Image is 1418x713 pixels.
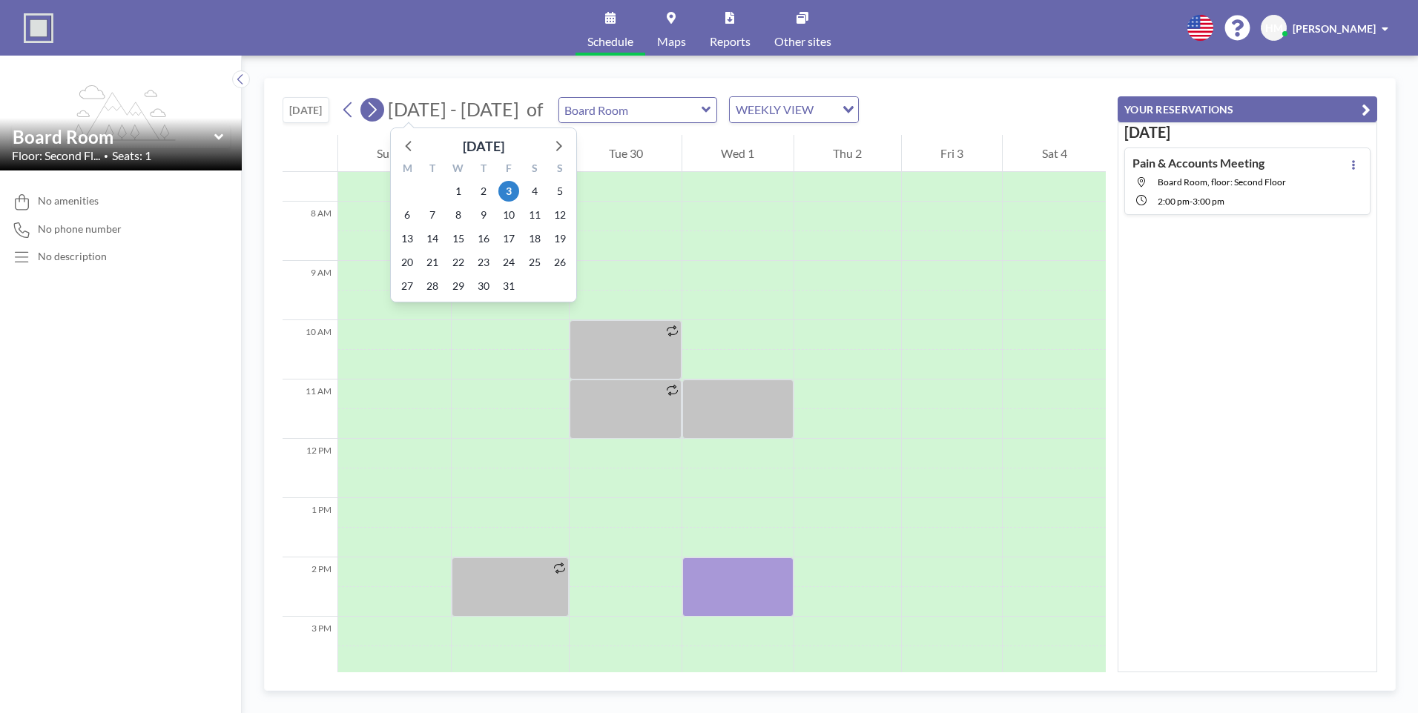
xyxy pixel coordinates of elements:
[283,439,337,498] div: 12 PM
[473,228,494,249] span: Thursday 16 October 2025
[682,135,794,172] div: Wed 1
[395,160,420,179] div: M
[902,135,1003,172] div: Fri 3
[283,557,337,617] div: 2 PM
[473,181,494,202] span: Thursday 2 October 2025
[397,205,418,225] span: Monday 6 October 2025
[1158,176,1286,188] span: Board Room, floor: Second Floor
[420,160,445,179] div: T
[498,276,519,296] span: Friday 31 October 2025
[12,148,100,163] span: Floor: Second Fl...
[498,252,519,273] span: Friday 24 October 2025
[283,202,337,261] div: 8 AM
[473,252,494,273] span: Thursday 23 October 2025
[774,36,831,47] span: Other sites
[104,151,108,161] span: •
[547,160,573,179] div: S
[283,261,337,320] div: 9 AM
[283,617,337,676] div: 3 PM
[498,228,519,249] span: Friday 17 October 2025
[710,36,751,47] span: Reports
[283,379,337,439] div: 11 AM
[397,276,418,296] span: Monday 27 October 2025
[448,252,469,273] span: Wednesday 22 October 2025
[38,194,99,208] span: No amenities
[730,97,858,122] div: Search for option
[112,148,151,163] span: Seats: 1
[559,98,702,122] input: Board Room
[496,160,521,179] div: F
[524,252,545,273] span: Saturday 25 October 2025
[448,276,469,296] span: Wednesday 29 October 2025
[527,98,543,121] span: of
[498,181,519,202] span: Friday 3 October 2025
[24,13,53,43] img: organization-logo
[587,36,633,47] span: Schedule
[1118,96,1377,122] button: YOUR RESERVATIONS
[473,276,494,296] span: Thursday 30 October 2025
[1265,21,1283,35] span: HM
[1003,135,1106,172] div: Sat 4
[338,135,451,172] div: Sun 28
[463,136,504,156] div: [DATE]
[1158,196,1190,207] span: 2:00 PM
[818,100,834,119] input: Search for option
[550,181,570,202] span: Sunday 5 October 2025
[422,228,443,249] span: Tuesday 14 October 2025
[657,36,686,47] span: Maps
[794,135,901,172] div: Thu 2
[550,205,570,225] span: Sunday 12 October 2025
[521,160,547,179] div: S
[388,98,519,120] span: [DATE] - [DATE]
[733,100,817,119] span: WEEKLY VIEW
[422,205,443,225] span: Tuesday 7 October 2025
[448,228,469,249] span: Wednesday 15 October 2025
[473,205,494,225] span: Thursday 9 October 2025
[38,250,107,263] div: No description
[524,228,545,249] span: Saturday 18 October 2025
[422,252,443,273] span: Tuesday 21 October 2025
[397,228,418,249] span: Monday 13 October 2025
[498,205,519,225] span: Friday 10 October 2025
[524,181,545,202] span: Saturday 4 October 2025
[471,160,496,179] div: T
[1124,123,1371,142] h3: [DATE]
[422,276,443,296] span: Tuesday 28 October 2025
[448,205,469,225] span: Wednesday 8 October 2025
[283,97,329,123] button: [DATE]
[1293,22,1376,35] span: [PERSON_NAME]
[524,205,545,225] span: Saturday 11 October 2025
[448,181,469,202] span: Wednesday 1 October 2025
[283,142,337,202] div: 7 AM
[570,135,682,172] div: Tue 30
[550,252,570,273] span: Sunday 26 October 2025
[38,222,122,236] span: No phone number
[1190,196,1193,207] span: -
[13,126,214,147] input: Board Room
[446,160,471,179] div: W
[283,498,337,557] div: 1 PM
[397,252,418,273] span: Monday 20 October 2025
[283,320,337,379] div: 10 AM
[550,228,570,249] span: Sunday 19 October 2025
[1132,156,1264,170] h4: Pain & Accounts Meeting
[1193,196,1224,207] span: 3:00 PM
